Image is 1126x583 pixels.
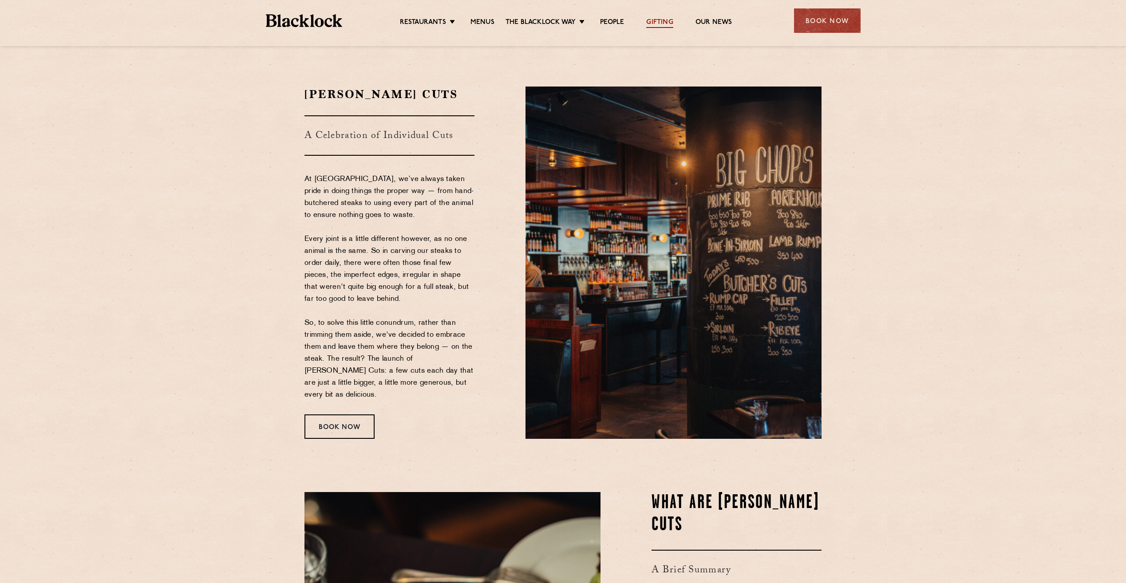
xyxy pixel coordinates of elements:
img: BL_Textured_Logo-footer-cropped.svg [266,14,343,27]
p: At [GEOGRAPHIC_DATA], we’ve always taken pride in doing things the proper way — from hand-butcher... [304,173,474,401]
a: Gifting [646,18,673,28]
h3: A Celebration of Individual Cuts [304,115,474,156]
a: Menus [470,18,494,28]
h2: What Are [PERSON_NAME] Cuts [652,492,822,536]
a: Our News [695,18,732,28]
h2: [PERSON_NAME] Cuts [304,87,474,102]
div: Book Now [794,8,861,33]
a: People [600,18,624,28]
div: Book Now [304,414,375,439]
a: The Blacklock Way [506,18,576,28]
a: Restaurants [400,18,446,28]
